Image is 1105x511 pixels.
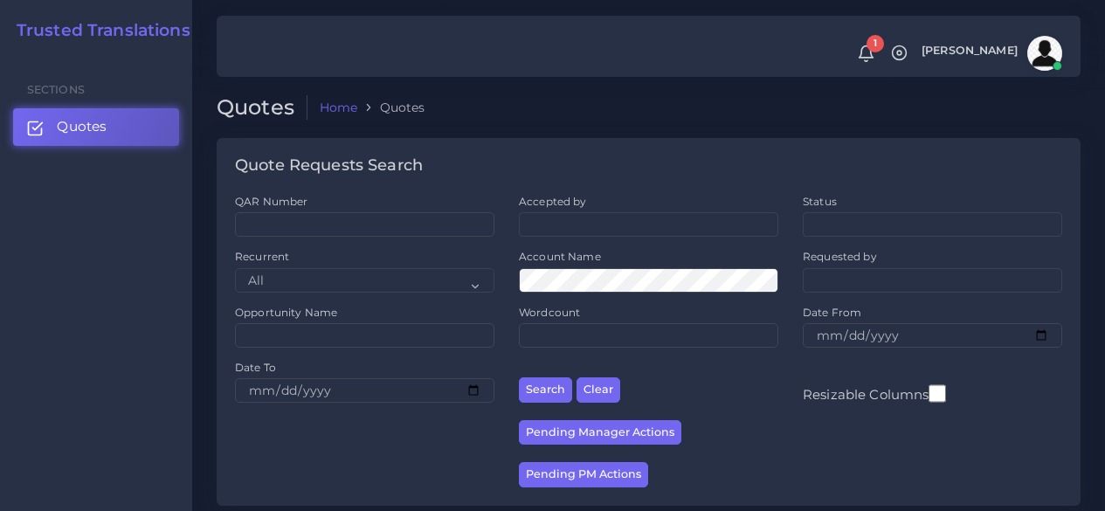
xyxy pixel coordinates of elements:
img: avatar [1027,36,1062,71]
h4: Quote Requests Search [235,156,423,176]
span: Quotes [57,117,107,136]
label: Recurrent [235,249,289,264]
label: Status [803,194,837,209]
span: [PERSON_NAME] [922,45,1018,57]
label: Opportunity Name [235,305,337,320]
a: [PERSON_NAME]avatar [913,36,1068,71]
a: Quotes [13,108,179,145]
label: QAR Number [235,194,307,209]
button: Pending Manager Actions [519,420,681,445]
a: Home [320,99,358,116]
a: Trusted Translations [4,21,190,41]
button: Clear [577,377,620,403]
a: 1 [851,45,881,63]
input: Resizable Columns [929,383,946,404]
label: Date To [235,360,276,375]
span: Sections [27,83,85,96]
label: Accepted by [519,194,587,209]
label: Resizable Columns [803,383,946,404]
h2: Quotes [217,95,307,121]
button: Search [519,377,572,403]
label: Date From [803,305,861,320]
button: Pending PM Actions [519,462,648,487]
li: Quotes [357,99,425,116]
label: Account Name [519,249,601,264]
label: Requested by [803,249,877,264]
span: 1 [867,35,884,52]
label: Wordcount [519,305,580,320]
